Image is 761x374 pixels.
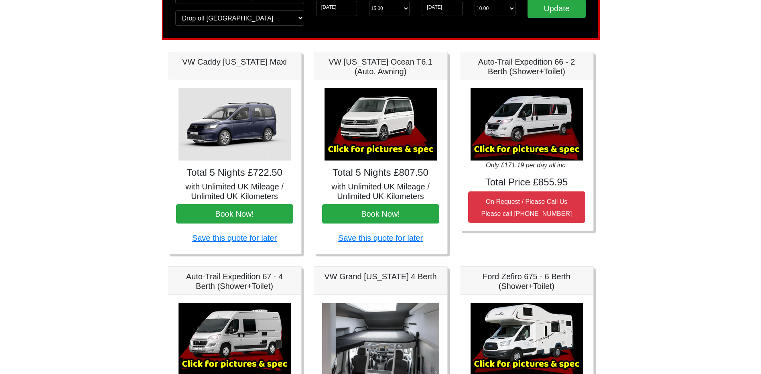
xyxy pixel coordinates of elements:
button: Book Now! [322,204,439,224]
a: Save this quote for later [338,234,423,242]
h5: VW Caddy [US_STATE] Maxi [176,57,293,67]
input: Return Date [422,1,463,16]
img: Auto-Trail Expedition 66 - 2 Berth (Shower+Toilet) [471,88,583,161]
h4: Total 5 Nights £807.50 [322,167,439,179]
i: Only £171.19 per day all inc. [486,162,567,169]
button: Book Now! [176,204,293,224]
h5: Auto-Trail Expedition 67 - 4 Berth (Shower+Toilet) [176,272,293,291]
small: On Request / Please Call Us Please call [PHONE_NUMBER] [481,198,572,217]
h4: Total Price £855.95 [468,177,585,188]
h4: Total 5 Nights £722.50 [176,167,293,179]
img: VW Caddy California Maxi [179,88,291,161]
img: VW California Ocean T6.1 (Auto, Awning) [325,88,437,161]
h5: VW Grand [US_STATE] 4 Berth [322,272,439,281]
h5: with Unlimited UK Mileage / Unlimited UK Kilometers [176,182,293,201]
button: On Request / Please Call UsPlease call [PHONE_NUMBER] [468,191,585,223]
a: Save this quote for later [192,234,277,242]
h5: Ford Zefiro 675 - 6 Berth (Shower+Toilet) [468,272,585,291]
h5: with Unlimited UK Mileage / Unlimited UK Kilometers [322,182,439,201]
input: Start Date [316,1,357,16]
h5: Auto-Trail Expedition 66 - 2 Berth (Shower+Toilet) [468,57,585,76]
h5: VW [US_STATE] Ocean T6.1 (Auto, Awning) [322,57,439,76]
